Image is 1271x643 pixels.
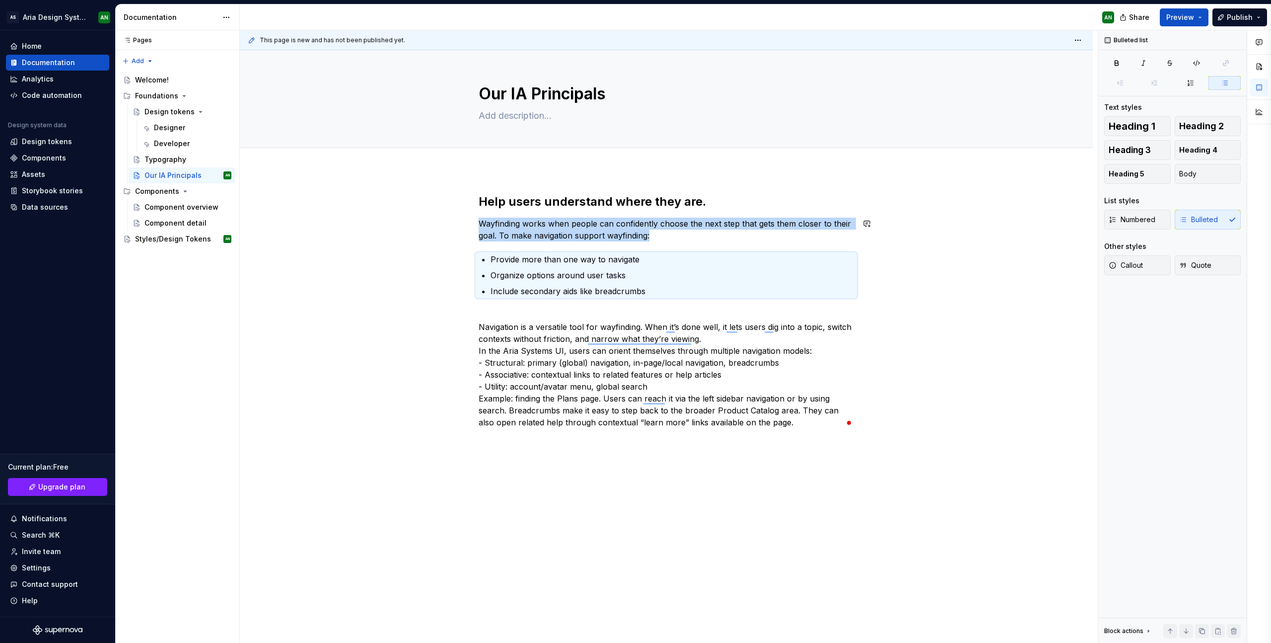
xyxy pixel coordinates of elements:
[22,563,51,573] div: Settings
[22,169,45,179] div: Assets
[260,36,405,44] span: This page is new and has not been published yet.
[1227,12,1253,22] span: Publish
[6,560,109,576] a: Settings
[22,547,61,557] div: Invite team
[144,202,218,212] div: Component overview
[1179,169,1197,179] span: Body
[22,596,38,606] div: Help
[1175,116,1241,136] button: Heading 2
[119,36,152,44] div: Pages
[144,170,202,180] div: Our IA Principals
[154,139,190,149] div: Developer
[6,166,109,182] a: Assets
[144,107,195,117] div: Design tokens
[23,12,86,22] div: Aria Design System
[6,38,109,54] a: Home
[135,234,211,244] div: Styles/Design Tokens
[135,91,178,101] div: Foundations
[1104,627,1143,635] div: Block actions
[491,269,854,281] p: Organize options around user tasks
[6,576,109,592] button: Contact support
[124,12,217,22] div: Documentation
[22,90,82,100] div: Code automation
[1104,210,1171,230] button: Numbered
[2,6,113,28] button: ASAria Design SystemAN
[1175,255,1241,275] button: Quote
[1160,8,1208,26] button: Preview
[129,167,235,183] a: Our IA PrincipalsAN
[1179,260,1211,270] span: Quote
[119,72,235,247] div: Page tree
[1104,196,1139,206] div: List styles
[22,41,42,51] div: Home
[477,82,852,106] textarea: Our IA Principals
[144,155,186,164] div: Typography
[1109,215,1155,225] span: Numbered
[119,54,156,68] button: Add
[38,482,85,492] span: Upgrade plan
[22,202,68,212] div: Data sources
[1175,164,1241,184] button: Body
[6,527,109,543] button: Search ⌘K
[1104,241,1146,251] div: Other styles
[1104,13,1112,21] div: AN
[1109,169,1144,179] span: Heading 5
[6,199,109,215] a: Data sources
[8,121,67,129] div: Design system data
[479,309,854,428] p: Navigation is a versatile tool for wayfinding. When it’s done well, it lets users dig into a topi...
[6,544,109,560] a: Invite team
[7,11,19,23] div: AS
[132,57,144,65] span: Add
[1104,624,1152,638] div: Block actions
[33,625,82,635] svg: Supernova Logo
[138,120,235,136] a: Designer
[22,186,83,196] div: Storybook stories
[6,511,109,527] button: Notifications
[491,285,854,297] p: Include secondary aids like breadcrumbs
[6,183,109,199] a: Storybook stories
[22,58,75,68] div: Documentation
[119,88,235,104] div: Foundations
[1175,140,1241,160] button: Heading 4
[22,514,67,524] div: Notifications
[22,74,54,84] div: Analytics
[6,55,109,71] a: Documentation
[1179,145,1217,155] span: Heading 4
[22,137,72,147] div: Design tokens
[129,152,235,167] a: Typography
[119,72,235,88] a: Welcome!
[479,218,854,241] p: Wayfinding works when people can confidently choose the next step that gets them closer to their ...
[225,170,230,180] div: AN
[1104,140,1171,160] button: Heading 3
[1115,8,1156,26] button: Share
[100,13,108,21] div: AN
[1212,8,1267,26] button: Publish
[22,579,78,589] div: Contact support
[1104,255,1171,275] button: Callout
[1109,260,1143,270] span: Callout
[1129,12,1149,22] span: Share
[22,153,66,163] div: Components
[144,218,207,228] div: Component detail
[6,593,109,609] button: Help
[479,194,854,428] div: To enrich screen reader interactions, please activate Accessibility in Grammarly extension settings
[1104,164,1171,184] button: Heading 5
[129,104,235,120] a: Design tokens
[479,194,854,210] h2: Help users understand where they are.
[6,87,109,103] a: Code automation
[135,186,179,196] div: Components
[119,183,235,199] div: Components
[1104,102,1142,112] div: Text styles
[22,530,60,540] div: Search ⌘K
[1104,116,1171,136] button: Heading 1
[225,234,230,244] div: AN
[8,462,107,472] div: Current plan : Free
[138,136,235,152] a: Developer
[1109,145,1151,155] span: Heading 3
[135,75,169,85] div: Welcome!
[154,123,185,133] div: Designer
[1109,121,1155,131] span: Heading 1
[1166,12,1194,22] span: Preview
[1179,121,1224,131] span: Heading 2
